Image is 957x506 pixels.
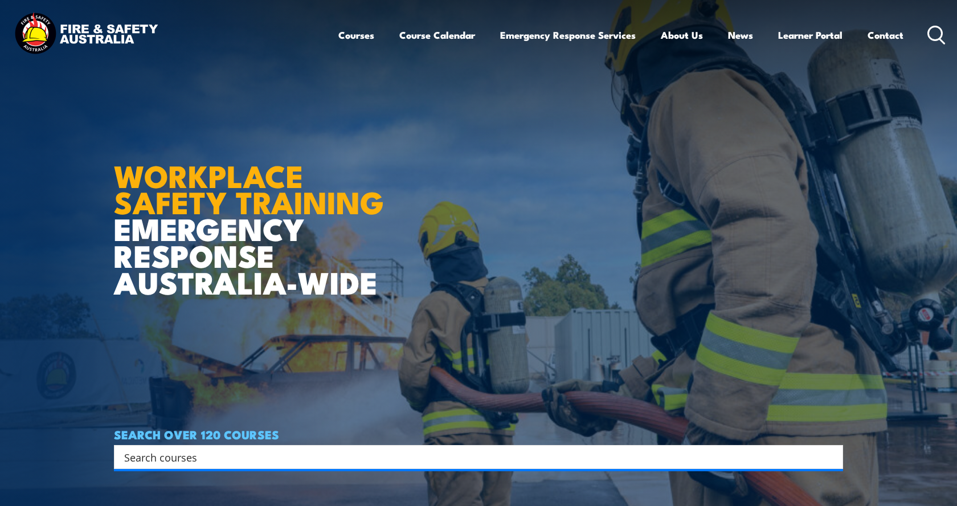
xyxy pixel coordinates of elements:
a: News [728,20,753,50]
a: Learner Portal [778,20,843,50]
a: Contact [868,20,903,50]
a: Emergency Response Services [500,20,636,50]
input: Search input [124,448,818,466]
form: Search form [126,449,820,465]
h1: EMERGENCY RESPONSE AUSTRALIA-WIDE [114,133,392,295]
button: Search magnifier button [823,449,839,465]
a: Courses [338,20,374,50]
a: About Us [661,20,703,50]
h4: SEARCH OVER 120 COURSES [114,428,843,440]
a: Course Calendar [399,20,475,50]
strong: WORKPLACE SAFETY TRAINING [114,151,384,225]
